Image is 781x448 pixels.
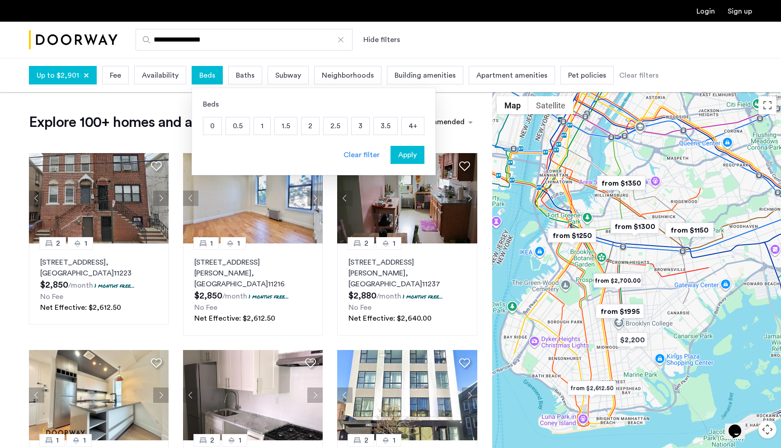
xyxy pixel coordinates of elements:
[142,70,179,81] span: Availability
[226,117,249,135] p: 0.5
[568,70,606,81] span: Pet policies
[402,117,424,135] p: 4+
[343,149,380,160] div: Clear filter
[374,117,397,135] p: 3.5
[476,70,547,81] span: Apartment amenities
[203,99,424,110] div: Beds
[398,149,417,160] span: Apply
[275,70,301,81] span: Subway
[728,8,752,15] a: Registration
[619,70,659,81] div: Clear filters
[29,23,118,57] img: logo
[363,34,400,45] button: Show or hide filters
[199,70,215,81] span: Beds
[301,117,319,135] p: 2
[324,117,347,135] p: 2.5
[236,70,254,81] span: Baths
[352,117,369,135] p: 3
[390,146,424,164] button: button
[110,70,121,81] span: Fee
[725,412,754,439] iframe: chat widget
[696,8,715,15] a: Login
[203,117,221,135] p: 0
[254,117,270,135] p: 1
[37,70,79,81] span: Up to $2,901
[322,70,374,81] span: Neighborhoods
[29,23,118,57] a: Cazamio Logo
[136,29,353,51] input: Apartment Search
[275,117,297,135] p: 1.5
[395,70,456,81] span: Building amenities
